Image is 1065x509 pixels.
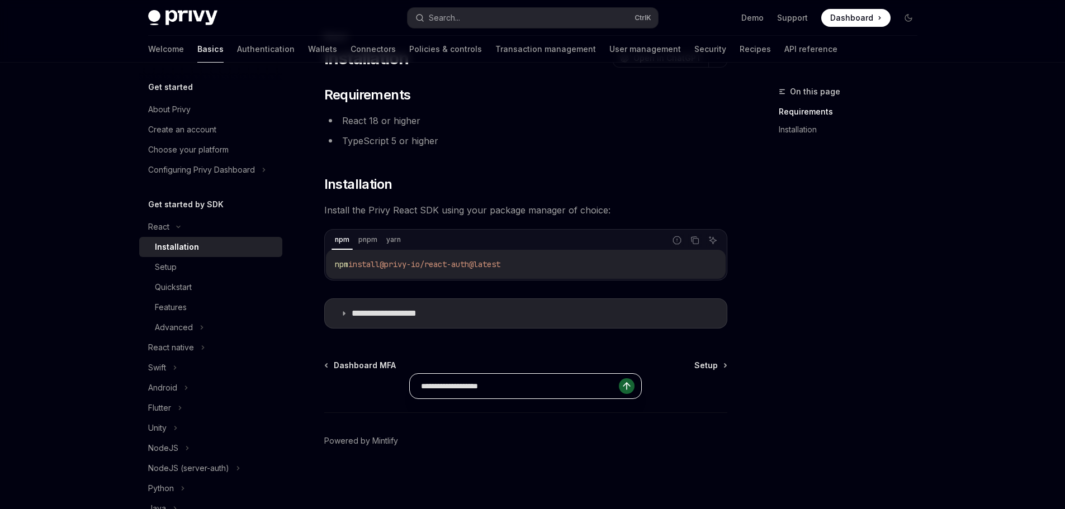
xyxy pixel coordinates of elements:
a: Features [139,297,282,317]
div: React native [148,341,194,354]
div: Installation [155,240,199,254]
a: Dashboard MFA [325,360,396,371]
h5: Get started by SDK [148,198,224,211]
span: Setup [694,360,718,371]
div: Python [148,482,174,495]
div: Create an account [148,123,216,136]
div: Configuring Privy Dashboard [148,163,255,177]
div: Features [155,301,187,314]
a: Connectors [351,36,396,63]
a: Powered by Mintlify [324,435,398,446]
div: About Privy [148,103,191,116]
button: Copy the contents from the code block [688,233,702,248]
a: Choose your platform [139,140,282,160]
button: Toggle dark mode [900,9,917,27]
span: Dashboard MFA [334,360,396,371]
span: @privy-io/react-auth@latest [380,259,500,269]
a: Welcome [148,36,184,63]
div: Quickstart [155,280,192,294]
button: Report incorrect code [670,233,684,248]
button: Ask AI [706,233,720,248]
a: Setup [694,360,726,371]
div: Advanced [155,321,193,334]
a: User management [609,36,681,63]
span: install [348,259,380,269]
div: Swift [148,361,166,374]
div: yarn [383,233,404,246]
a: Recipes [740,36,771,63]
a: Quickstart [139,277,282,297]
a: Setup [139,257,282,277]
a: Transaction management [495,36,596,63]
div: Search... [429,11,460,25]
a: Security [694,36,726,63]
img: dark logo [148,10,217,26]
a: Support [777,12,808,23]
li: TypeScript 5 or higher [324,133,727,149]
div: npm [332,233,353,246]
span: Requirements [324,86,411,104]
div: pnpm [355,233,381,246]
div: Unity [148,421,167,435]
a: Policies & controls [409,36,482,63]
div: NodeJS [148,441,178,455]
span: Dashboard [830,12,873,23]
a: Create an account [139,120,282,140]
div: Setup [155,260,177,274]
h5: Get started [148,80,193,94]
div: Choose your platform [148,143,229,156]
a: Installation [139,237,282,257]
a: Demo [741,12,764,23]
span: On this page [790,85,840,98]
a: Requirements [779,103,926,121]
a: About Privy [139,99,282,120]
button: Search...CtrlK [408,8,658,28]
span: Ctrl K [635,13,651,22]
a: Wallets [308,36,337,63]
div: React [148,220,169,234]
div: NodeJS (server-auth) [148,462,229,475]
div: Flutter [148,401,171,415]
li: React 18 or higher [324,113,727,129]
a: Installation [779,121,926,139]
a: Dashboard [821,9,891,27]
span: Installation [324,175,392,193]
a: Authentication [237,36,295,63]
span: Install the Privy React SDK using your package manager of choice: [324,202,727,218]
button: Send message [619,378,635,394]
span: npm [335,259,348,269]
a: Basics [197,36,224,63]
a: API reference [784,36,837,63]
div: Android [148,381,177,394]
